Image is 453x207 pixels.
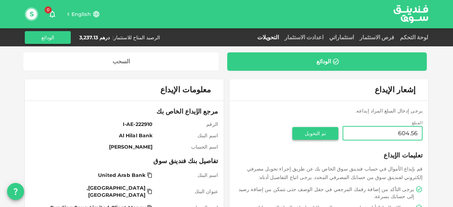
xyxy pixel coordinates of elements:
[33,143,153,150] span: [PERSON_NAME]
[30,156,218,166] span: تفاصيل بنك فندينق سوق
[79,34,110,41] div: درهم 3,237.13
[326,34,357,41] a: استثماراتي
[71,11,91,17] span: English
[355,108,423,114] span: يرجى إدخال المبلغ المراد إيداعه.
[160,85,211,95] span: معلومات الإيداع
[33,121,153,128] span: I-AE-222910
[343,126,423,140] input: amount
[155,132,218,139] span: اسم البنك
[7,183,24,200] button: question
[316,58,331,65] div: الودائع
[397,34,428,41] a: لوحة التحكم
[292,127,338,140] button: تم التحويل
[227,52,427,71] a: الودائع
[33,132,153,139] span: Al Hilal Bank
[155,143,218,150] span: اسم الحساب
[26,9,37,19] button: S
[247,166,423,180] span: قم بإيداع الأموال في حساب فندينق سوق الخاص بك عن طريق إجراء تحويل مصرفي إلكتروني لفندينق سوق من ح...
[236,186,414,200] span: يرجى التأكد من إضافة رقمك المرجعي في حقل الوصف حتى نتمكن من إضافة رصيد إلى حسابك بسرعة.
[45,7,59,21] button: 0
[113,34,160,41] div: الرصيد المتاح للاستثمار :
[254,34,282,41] a: التحويلات
[155,188,218,195] span: عنوان البنك
[394,0,428,28] a: logo
[30,107,218,116] span: مرجع الإيداع الخاص بك
[155,121,218,128] span: الرقم
[98,172,145,179] span: United Arab Bank
[45,6,52,13] span: 0
[282,34,326,41] a: اعدادت الاستثمار
[235,150,423,160] span: تعليمات الإيداع
[155,172,218,179] span: اسم البنك
[384,0,437,28] img: logo
[25,31,71,44] button: الودائع
[357,34,397,41] a: فرص الاستثمار
[23,52,219,71] a: السحب
[35,184,145,199] span: [GEOGRAPHIC_DATA], [GEOGRAPHIC_DATA]
[412,120,423,125] span: المبلغ
[375,85,415,94] span: إشعار الإيداع
[113,58,130,65] div: السحب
